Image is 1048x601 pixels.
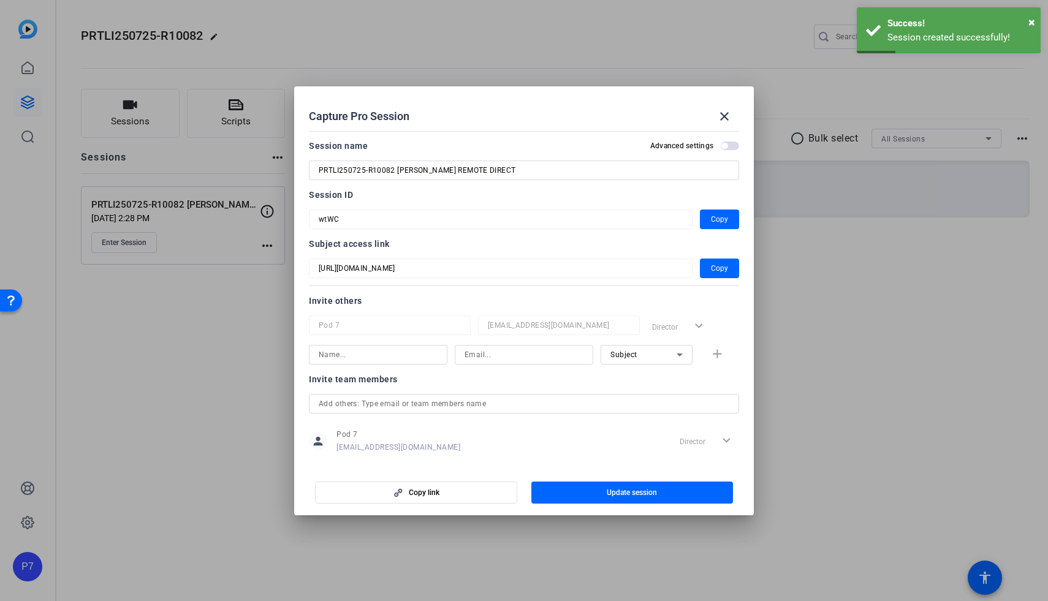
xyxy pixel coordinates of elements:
[717,109,732,124] mat-icon: close
[409,488,439,497] span: Copy link
[1028,13,1035,31] button: Close
[336,442,460,452] span: [EMAIL_ADDRESS][DOMAIN_NAME]
[610,350,637,359] span: Subject
[315,482,517,504] button: Copy link
[319,396,729,411] input: Add others: Type email or team members name
[309,138,368,153] div: Session name
[887,17,1031,31] div: Success!
[607,488,657,497] span: Update session
[465,347,583,362] input: Email...
[488,318,630,333] input: Email...
[336,429,460,439] span: Pod 7
[309,372,739,387] div: Invite team members
[309,187,739,202] div: Session ID
[1028,15,1035,29] span: ×
[319,347,438,362] input: Name...
[309,293,739,308] div: Invite others
[531,482,734,504] button: Update session
[650,141,713,151] h2: Advanced settings
[319,318,461,333] input: Name...
[309,102,739,131] div: Capture Pro Session
[319,212,683,227] input: Session OTP
[711,261,728,276] span: Copy
[309,432,327,450] mat-icon: person
[887,31,1031,45] div: Session created successfully!
[711,212,728,227] span: Copy
[319,261,683,276] input: Session OTP
[700,210,739,229] button: Copy
[319,163,729,178] input: Enter Session Name
[700,259,739,278] button: Copy
[309,236,739,251] div: Subject access link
